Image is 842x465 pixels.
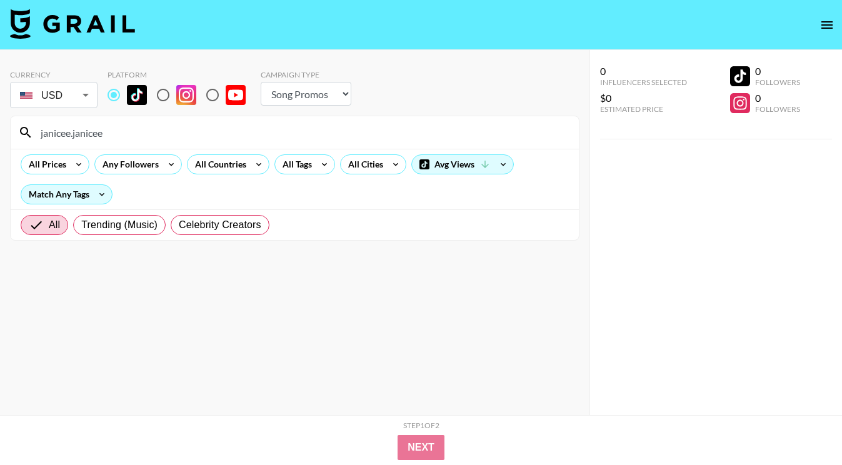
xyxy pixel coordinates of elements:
[600,77,687,87] div: Influencers Selected
[81,217,158,232] span: Trending (Music)
[755,104,800,114] div: Followers
[600,104,687,114] div: Estimated Price
[755,77,800,87] div: Followers
[95,155,161,174] div: Any Followers
[176,85,196,105] img: Instagram
[179,217,261,232] span: Celebrity Creators
[275,155,314,174] div: All Tags
[21,185,112,204] div: Match Any Tags
[755,65,800,77] div: 0
[755,92,800,104] div: 0
[412,155,513,174] div: Avg Views
[261,70,351,79] div: Campaign Type
[108,70,256,79] div: Platform
[49,217,60,232] span: All
[341,155,386,174] div: All Cities
[33,122,571,142] input: Search by User Name
[21,155,69,174] div: All Prices
[13,84,95,106] div: USD
[814,12,839,37] button: open drawer
[127,85,147,105] img: TikTok
[779,402,827,450] iframe: Drift Widget Chat Controller
[600,65,687,77] div: 0
[188,155,249,174] div: All Countries
[398,435,444,460] button: Next
[600,92,687,104] div: $0
[403,421,439,430] div: Step 1 of 2
[10,9,135,39] img: Grail Talent
[226,85,246,105] img: YouTube
[10,70,98,79] div: Currency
